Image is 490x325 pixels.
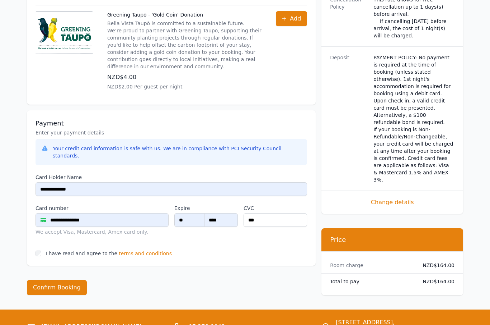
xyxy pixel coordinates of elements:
label: Card number [36,205,169,212]
span: terms and conditions [119,250,172,257]
dt: Deposit [330,54,368,183]
button: Confirm Booking [27,280,87,295]
label: I have read and agree to the [46,251,117,256]
p: Bella Vista Taupō is committed to a sustainable future. We’re proud to partner with Greening Taup... [107,20,262,70]
div: Your credit card information is safe with us. We are in compliance with PCI Security Council stan... [53,145,301,159]
label: Card Holder Name [36,174,307,181]
div: We accept Visa, Mastercard, Amex card only. [36,228,169,235]
dd: NZD$164.00 [417,278,454,285]
p: Enter your payment details [36,129,307,136]
dd: NZD$164.00 [417,262,454,269]
label: Expire [174,205,204,212]
label: . [204,205,238,212]
p: Greening Taupō - 'Gold Coin' Donation [107,11,262,18]
dd: PAYMENT POLICY: No payment is required at the time of booking (unless stated otherwise). 1st nigh... [373,54,454,183]
h3: Price [330,235,454,244]
dt: Total to pay [330,278,411,285]
p: NZD$2.00 Per guest per night [107,83,262,90]
dt: Room charge [330,262,411,269]
span: Change details [330,198,454,207]
span: Add [290,14,301,23]
button: Add [276,11,307,26]
p: NZD$4.00 [107,73,262,82]
label: CVC [244,205,307,212]
img: Greening Taupō - 'Gold Coin' Donation [36,11,93,54]
h3: Payment [36,119,307,128]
